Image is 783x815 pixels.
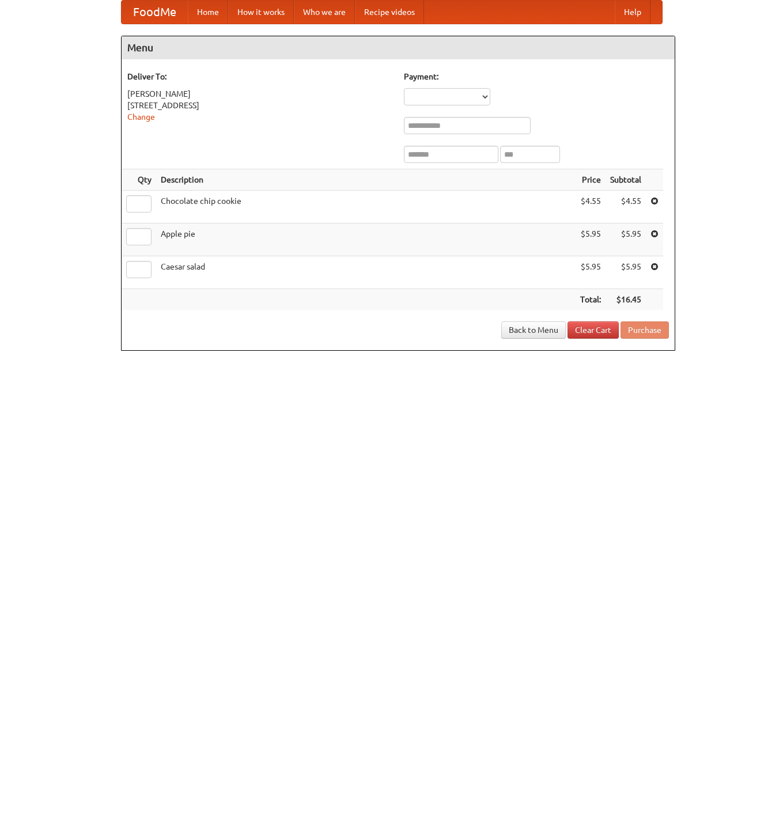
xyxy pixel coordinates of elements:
[127,88,392,100] div: [PERSON_NAME]
[606,223,646,256] td: $5.95
[122,36,675,59] h4: Menu
[156,191,576,223] td: Chocolate chip cookie
[122,1,188,24] a: FoodMe
[606,191,646,223] td: $4.55
[127,100,392,111] div: [STREET_ADDRESS]
[156,256,576,289] td: Caesar salad
[156,169,576,191] th: Description
[188,1,228,24] a: Home
[294,1,355,24] a: Who we are
[606,289,646,310] th: $16.45
[576,191,606,223] td: $4.55
[127,112,155,122] a: Change
[576,223,606,256] td: $5.95
[568,321,619,339] a: Clear Cart
[576,289,606,310] th: Total:
[127,71,392,82] h5: Deliver To:
[606,169,646,191] th: Subtotal
[576,169,606,191] th: Price
[122,169,156,191] th: Qty
[615,1,650,24] a: Help
[156,223,576,256] td: Apple pie
[355,1,424,24] a: Recipe videos
[576,256,606,289] td: $5.95
[606,256,646,289] td: $5.95
[621,321,669,339] button: Purchase
[404,71,669,82] h5: Payment:
[228,1,294,24] a: How it works
[501,321,566,339] a: Back to Menu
